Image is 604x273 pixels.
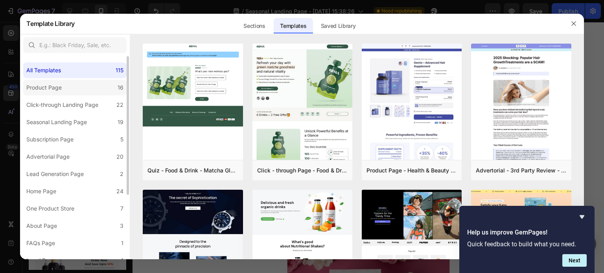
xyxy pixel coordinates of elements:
div: 2 [120,169,123,179]
div: Sections [237,18,271,34]
div: Legal Page [26,256,55,265]
strong: Call Us Now for Bespoke Glow Hampers [38,57,138,64]
div: 24 [116,187,123,196]
button: Shop Now [52,172,110,190]
img: quiz-1.png [143,44,243,126]
div: Click - through Page - Food & Drink - Matcha Glow Shot [257,166,348,175]
div: Help us improve GemPages! [467,212,587,267]
div: Lead Generation Page [26,169,84,179]
h2: Help us improve GemPages! [467,228,587,237]
div: 1 [121,238,123,248]
div: 115 [116,66,123,75]
input: E.g.: Black Friday, Sale, etc. [23,37,127,53]
button: Hide survey [577,212,587,222]
div: 22 [116,100,123,110]
div: 16 [118,83,123,92]
div: Product Page [26,83,62,92]
div: Advertorial Page [26,152,70,161]
h2: Rich Text Editor. Editing area: main [6,76,156,91]
div: All Templates [26,66,61,75]
p: Quick feedback to build what you need. [467,240,587,248]
div: 5 [120,135,123,144]
div: Subscription Page [26,135,74,144]
p: Our Luxurious Face Packs [7,77,155,90]
div: Seasonal Landing Page [26,117,87,127]
div: Click-through Landing Page [26,100,98,110]
div: 4 [120,256,123,265]
div: One Product Store [26,204,74,213]
div: Quiz - Food & Drink - Matcha Glow Shot [147,166,238,175]
div: FAQs Page [26,238,55,248]
div: Home Page [26,187,56,196]
div: Shop Now [64,177,89,185]
h2: Template Library [26,13,75,34]
h3: The NB Caviar Gold Face Pack [6,148,156,162]
div: 7 [120,204,123,213]
div: About Page [26,221,57,231]
p: Discover your Natural Skincare Routine [7,92,155,100]
div: Product Page - Health & Beauty - Hair Supplement [366,166,457,175]
div: 3 [120,221,123,231]
div: Saved Library [315,18,362,34]
div: 20 [116,152,123,161]
div: 19 [118,117,123,127]
div: Drop element here [65,30,107,36]
div: Templates [274,18,313,34]
div: Advertorial - 3rd Party Review - The Before Image - Hair Supplement [476,166,566,175]
button: Next question [562,254,587,267]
